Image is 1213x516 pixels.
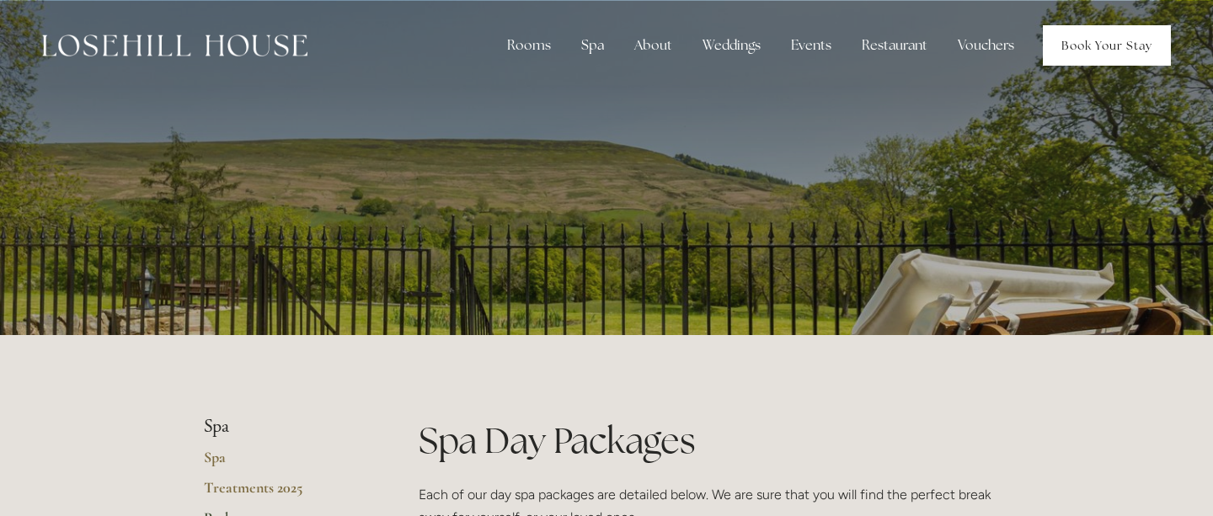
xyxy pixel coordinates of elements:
li: Spa [204,416,365,438]
a: Book Your Stay [1043,25,1171,66]
a: Treatments 2025 [204,478,365,508]
div: Restaurant [848,29,941,62]
div: Events [777,29,845,62]
h1: Spa Day Packages [419,416,1009,465]
a: Vouchers [944,29,1028,62]
img: Losehill House [42,35,307,56]
div: Rooms [494,29,564,62]
div: About [621,29,686,62]
div: Weddings [689,29,774,62]
a: Spa [204,448,365,478]
div: Spa [568,29,617,62]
